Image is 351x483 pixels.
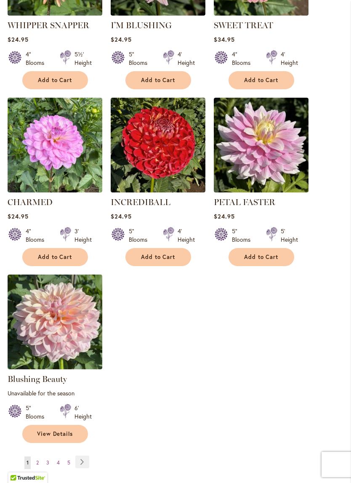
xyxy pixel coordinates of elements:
[129,50,153,67] div: 5" Blooms
[214,20,273,30] a: SWEET TREAT
[229,71,294,89] button: Add to Cart
[55,456,62,469] a: 4
[34,456,41,469] a: 2
[214,197,275,207] a: PETAL FASTER
[38,77,72,84] span: Add to Cart
[244,77,279,84] span: Add to Cart
[8,20,89,30] a: WHIPPER SNAPPER
[111,35,132,43] span: $24.95
[8,9,102,17] a: WHIPPER SNAPPER
[8,197,53,207] a: CHARMED
[8,186,102,194] a: CHARMED
[229,248,294,266] button: Add to Cart
[22,71,88,89] button: Add to Cart
[6,453,30,477] iframe: Launch Accessibility Center
[214,186,308,194] a: PETAL FASTER
[8,275,102,369] img: Blushing Beauty
[281,50,298,67] div: 4' Height
[26,404,50,421] div: 5" Blooms
[111,9,205,17] a: I’M BLUSHING
[65,456,72,469] a: 5
[214,9,308,17] a: SWEET TREAT
[38,254,72,261] span: Add to Cart
[26,50,50,67] div: 4" Blooms
[22,425,88,443] a: View Details
[129,227,153,244] div: 5" Blooms
[8,35,29,43] span: $24.95
[26,227,50,244] div: 4" Blooms
[44,456,51,469] a: 3
[57,459,60,466] span: 4
[178,227,195,244] div: 4' Height
[125,71,191,89] button: Add to Cart
[141,77,175,84] span: Add to Cart
[36,459,39,466] span: 2
[141,254,175,261] span: Add to Cart
[281,227,298,244] div: 5' Height
[232,227,256,244] div: 5" Blooms
[178,50,195,67] div: 4' Height
[46,459,49,466] span: 3
[8,374,67,384] a: Blushing Beauty
[214,98,308,192] img: PETAL FASTER
[125,248,191,266] button: Add to Cart
[67,459,70,466] span: 5
[214,212,235,220] span: $24.95
[22,248,88,266] button: Add to Cart
[111,212,132,220] span: $24.95
[8,98,102,192] img: CHARMED
[74,404,92,421] div: 6' Height
[8,389,102,397] p: Unavailable for the season
[111,186,205,194] a: Incrediball
[74,50,92,67] div: 5½' Height
[8,212,29,220] span: $24.95
[244,254,279,261] span: Add to Cart
[232,50,256,67] div: 4" Blooms
[37,430,73,438] span: View Details
[74,227,92,244] div: 3' Height
[111,98,205,192] img: Incrediball
[111,197,170,207] a: INCREDIBALL
[111,20,172,30] a: I’M BLUSHING
[8,363,102,371] a: Blushing Beauty
[214,35,235,43] span: $34.95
